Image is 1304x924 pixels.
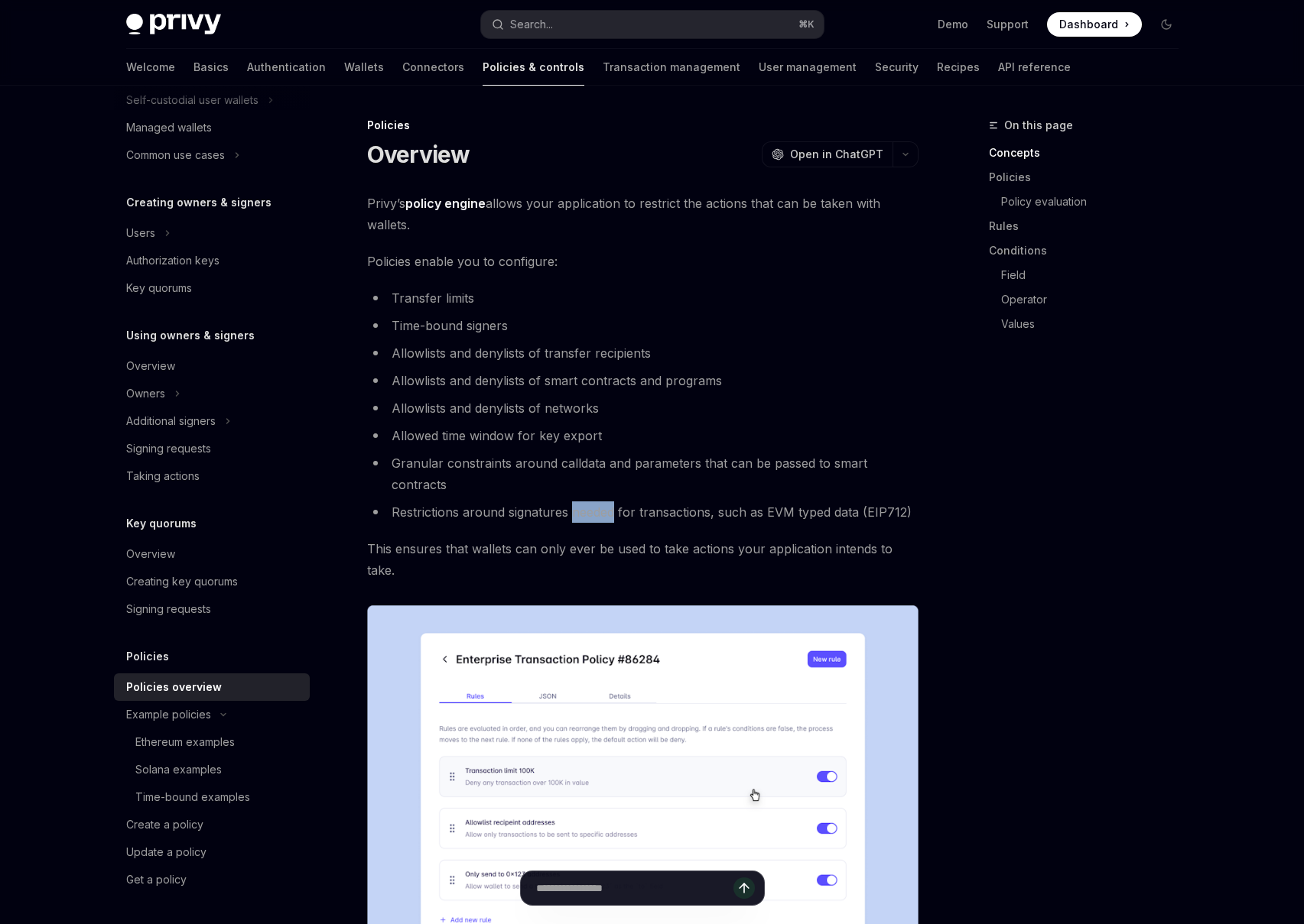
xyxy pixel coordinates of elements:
[367,193,919,235] span: Privy’s allows your application to restrict the actions that can be taken with wallets.
[126,871,187,889] div: Get a policy
[1059,17,1118,32] span: Dashboard
[114,114,310,141] a: Managed wallets
[483,49,584,86] a: Policies & controls
[481,11,824,38] button: Search...⌘K
[790,147,883,162] span: Open in ChatGPT
[114,462,310,490] a: Taking actions
[367,251,919,272] span: Policies enable you to configure:
[114,435,310,462] a: Signing requests
[114,811,310,838] a: Create a policy
[126,815,203,834] div: Create a policy
[126,279,192,297] div: Key quorums
[126,49,175,86] a: Welcome
[1047,12,1142,37] a: Dashboard
[875,49,919,86] a: Security
[367,118,919,133] div: Policies
[114,540,310,568] a: Overview
[126,545,175,563] div: Overview
[114,352,310,380] a: Overview
[114,866,310,893] a: Get a policy
[987,17,1029,32] a: Support
[510,15,553,34] div: Search...
[1001,190,1191,214] a: Policy evaluation
[1001,287,1191,312] a: Operator
[126,251,220,270] div: Authorization keys
[114,838,310,866] a: Update a policy
[938,17,968,32] a: Demo
[1001,312,1191,336] a: Values
[762,141,893,167] button: Open in ChatGPT
[367,452,919,495] li: Granular constraints around calldata and parameters that can be passed to smart contracts
[998,49,1071,86] a: API reference
[126,647,169,666] h5: Policies
[126,412,216,430] div: Additional signers
[193,49,229,86] a: Basics
[126,705,211,724] div: Example policies
[1154,12,1179,37] button: Toggle dark mode
[367,538,919,581] span: This ensures that wallets can only ever be used to take actions your application intends to take.
[126,357,175,375] div: Overview
[126,146,225,164] div: Common use cases
[1004,116,1073,135] span: On this page
[344,49,384,86] a: Wallets
[937,49,980,86] a: Recipes
[603,49,740,86] a: Transaction management
[989,238,1191,263] a: Conditions
[135,788,250,806] div: Time-bound examples
[367,342,919,364] li: Allowlists and denylists of transfer recipients
[798,18,815,31] span: ⌘ K
[989,141,1191,165] a: Concepts
[126,439,211,458] div: Signing requests
[114,756,310,783] a: Solana examples
[1001,263,1191,287] a: Field
[126,14,221,35] img: dark logo
[405,196,486,211] strong: policy engine
[126,843,206,861] div: Update a policy
[367,315,919,336] li: Time-bound signers
[989,165,1191,190] a: Policies
[367,397,919,419] li: Allowlists and denylists of networks
[367,141,470,168] h1: Overview
[126,224,155,242] div: Users
[989,214,1191,238] a: Rules
[126,118,212,137] div: Managed wallets
[367,501,919,523] li: Restrictions around signatures needed for transactions, such as EVM typed data (EIP712)
[733,877,755,899] button: Send message
[114,274,310,302] a: Key quorums
[135,760,222,779] div: Solana examples
[367,287,919,309] li: Transfer limits
[135,733,235,751] div: Ethereum examples
[126,600,211,618] div: Signing requests
[367,370,919,391] li: Allowlists and denylists of smart contracts and programs
[759,49,857,86] a: User management
[126,678,222,696] div: Policies overview
[126,467,200,485] div: Taking actions
[402,49,464,86] a: Connectors
[247,49,326,86] a: Authentication
[114,728,310,756] a: Ethereum examples
[126,572,238,591] div: Creating key quorums
[126,514,197,533] h5: Key quorums
[367,425,919,446] li: Allowed time window for key export
[114,673,310,701] a: Policies overview
[126,193,272,212] h5: Creating owners & signers
[126,326,255,345] h5: Using owners & signers
[114,568,310,595] a: Creating key quorums
[114,783,310,811] a: Time-bound examples
[126,384,165,403] div: Owners
[114,247,310,274] a: Authorization keys
[114,595,310,623] a: Signing requests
